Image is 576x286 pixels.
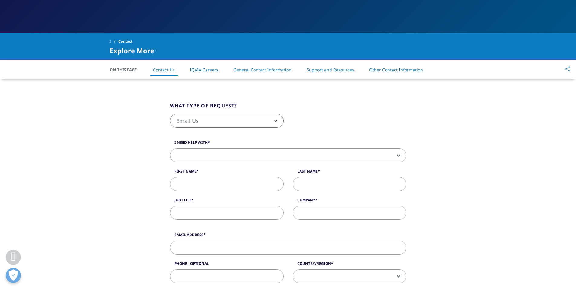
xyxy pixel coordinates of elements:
label: First Name [170,169,284,177]
button: 개방형 기본 설정 [6,268,21,283]
legend: What type of request? [170,102,237,114]
label: Phone - Optional [170,261,284,269]
a: Support and Resources [307,67,354,73]
a: Other Contact Information [369,67,423,73]
label: Job Title [170,197,284,206]
span: Explore More [110,47,154,54]
a: General Contact Information [233,67,291,73]
label: I need help with [170,140,406,148]
label: Country/Region [293,261,406,269]
label: Email Address [170,232,406,241]
span: On This Page [110,67,143,73]
span: Contact [118,36,132,47]
a: Contact Us [153,67,175,73]
a: IQVIA Careers [190,67,218,73]
label: Company [293,197,406,206]
label: Last Name [293,169,406,177]
span: Email Us [170,114,283,128]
